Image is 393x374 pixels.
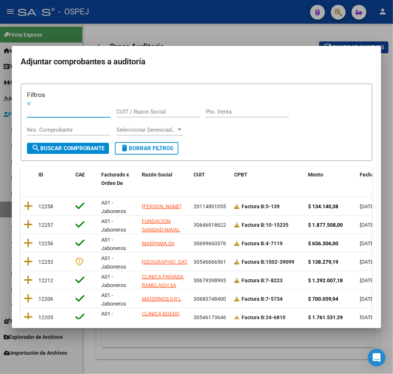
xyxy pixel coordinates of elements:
strong: 7-5734 [242,296,283,302]
h2: Adjuntar comprobantes a auditoría [21,55,372,69]
span: [DATE] [360,240,375,246]
span: [GEOGRAPHIC_DATA] [142,259,192,265]
span: Factura B: [242,222,266,228]
button: Buscar Comprobante [27,143,109,154]
span: 12257 [38,222,53,228]
span: 12256 [38,240,53,246]
span: Factura B: [242,296,266,302]
strong: $ 1.761.531,29 [308,314,343,320]
span: 30546173646 [194,314,226,320]
span: Factura B: [242,240,266,246]
span: Borrar Filtros [120,145,173,152]
span: CLINICA BOEDO SOCIEDAD DE RESPONSABILIDAD LIMITADA [142,311,187,342]
datatable-header-cell: Fecha Cpbt [357,167,390,191]
datatable-header-cell: CUIT [191,167,231,191]
span: Facturado x Orden De [101,172,129,186]
span: Buscar Comprobante [31,145,105,152]
datatable-header-cell: CPBT [231,167,305,191]
strong: 1502-39099 [242,259,294,265]
span: [DATE] [360,203,375,209]
mat-icon: search [31,144,40,152]
span: MATERNOS S R L [142,296,181,302]
span: CPBT [234,172,247,178]
datatable-header-cell: Razón Social [139,167,191,191]
span: 30646918622 [194,222,226,228]
span: Fecha Cpbt [360,172,386,178]
strong: 7-8223 [242,277,283,283]
span: [DATE] [360,222,375,228]
span: 30546666561 [194,259,226,265]
span: 12253 [38,259,53,265]
strong: $ 700.059,94 [308,296,338,302]
datatable-header-cell: ID [35,167,72,191]
span: 30699660376 [194,240,226,246]
strong: 4-7119 [242,240,283,246]
button: Borrar Filtros [115,142,178,155]
span: 12258 [38,203,53,209]
span: Factura B: [242,259,266,265]
span: A01 - Jaboneros [101,237,126,251]
h3: Filtros [27,90,366,100]
span: 30679398993 [194,277,226,283]
span: A01 - Jaboneros [101,292,126,307]
span: 12206 [38,296,53,302]
strong: 10-15235 [242,222,288,228]
span: A01 - Jaboneros [101,311,126,325]
span: FUNDACION SANIDAD NAVAL ARGENTINA [142,218,180,241]
span: Monto [308,172,323,178]
span: A01 - Jaboneros [101,218,126,233]
strong: 24-6810 [242,314,286,320]
datatable-header-cell: CAE [72,167,98,191]
span: CLINICA PRIVADA RANELAGH SA [142,274,184,288]
strong: $ 138.279,19 [308,259,338,265]
strong: $ 1.292.007,18 [308,277,343,283]
span: CUIT [194,172,205,178]
span: Factura B: [242,277,266,283]
span: [PERSON_NAME] [142,203,181,209]
strong: $ 1.877.508,00 [308,222,343,228]
span: A01 - Jaboneros [101,274,126,288]
span: [DATE] [360,296,375,302]
datatable-header-cell: Facturado x Orden De [98,167,139,191]
span: ID [38,172,43,178]
strong: $ 656.306,00 [308,240,338,246]
strong: 5-139 [242,203,280,209]
span: [DATE] [360,314,375,320]
span: 12212 [38,277,53,283]
span: [DATE] [360,277,375,283]
span: A01 - Jaboneros [101,255,126,270]
span: MARPAMA SA [142,240,174,246]
span: Seleccionar Gerenciador [116,127,176,133]
datatable-header-cell: Monto [305,167,357,191]
span: Razón Social [142,172,172,178]
span: [DATE] [360,259,375,265]
div: Open Intercom Messenger [368,349,386,367]
span: CAE [75,172,85,178]
span: 20114801055 [194,203,226,209]
span: Factura B: [242,314,266,320]
span: A01 - Jaboneros [101,200,126,214]
strong: $ 134.140,38 [308,203,338,209]
span: 12205 [38,314,53,320]
span: Factura B: [242,203,266,209]
span: 30683748400 [194,296,226,302]
mat-icon: delete [120,144,129,152]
